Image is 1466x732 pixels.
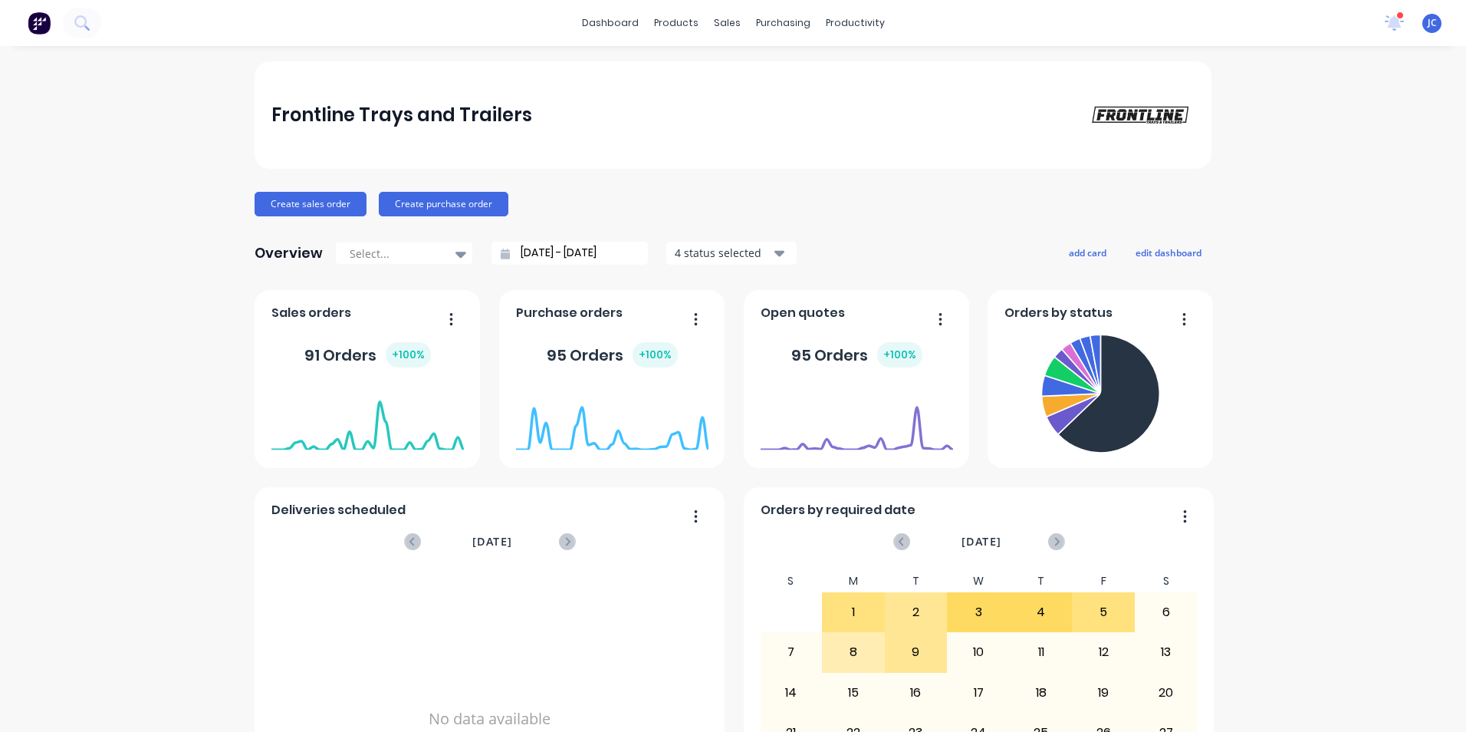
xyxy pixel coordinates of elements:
div: 15 [823,674,884,712]
div: 3 [948,593,1009,631]
div: 8 [823,633,884,671]
div: 19 [1073,674,1134,712]
button: add card [1059,242,1116,262]
div: 13 [1136,633,1197,671]
div: 20 [1136,674,1197,712]
div: productivity [818,12,892,35]
div: 4 [1011,593,1072,631]
div: 16 [886,674,947,712]
button: 4 status selected [666,242,797,265]
span: Sales orders [271,304,351,322]
div: W [947,570,1010,592]
button: Create purchase order [379,192,508,216]
div: 1 [823,593,884,631]
img: Frontline Trays and Trailers [1087,103,1195,127]
div: S [1135,570,1198,592]
div: Overview [255,238,323,269]
span: JC [1428,16,1437,30]
img: Factory [28,12,51,35]
div: 91 Orders [304,342,431,368]
div: 17 [948,674,1009,712]
div: 4 status selected [675,245,771,261]
span: [DATE] [961,533,1001,550]
span: Open quotes [761,304,845,322]
div: M [822,570,885,592]
div: purchasing [748,12,818,35]
div: 14 [761,674,822,712]
span: Orders by status [1004,304,1113,322]
div: 95 Orders [791,342,922,368]
div: 6 [1136,593,1197,631]
div: 18 [1011,674,1072,712]
span: [DATE] [472,533,512,550]
div: Frontline Trays and Trailers [271,100,532,130]
span: Purchase orders [516,304,623,322]
div: + 100 % [877,342,922,368]
div: 95 Orders [547,342,678,368]
div: 10 [948,633,1009,671]
div: 5 [1073,593,1134,631]
div: S [760,570,823,592]
div: 9 [886,633,947,671]
div: products [646,12,706,35]
div: T [885,570,948,592]
span: Orders by required date [761,501,915,519]
button: edit dashboard [1126,242,1211,262]
div: 12 [1073,633,1134,671]
button: Create sales order [255,192,366,216]
div: F [1072,570,1135,592]
div: sales [706,12,748,35]
a: dashboard [574,12,646,35]
div: T [1010,570,1073,592]
div: 11 [1011,633,1072,671]
div: 2 [886,593,947,631]
div: 7 [761,633,822,671]
div: + 100 % [386,342,431,368]
span: Deliveries scheduled [271,501,406,519]
div: + 100 % [633,342,678,368]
